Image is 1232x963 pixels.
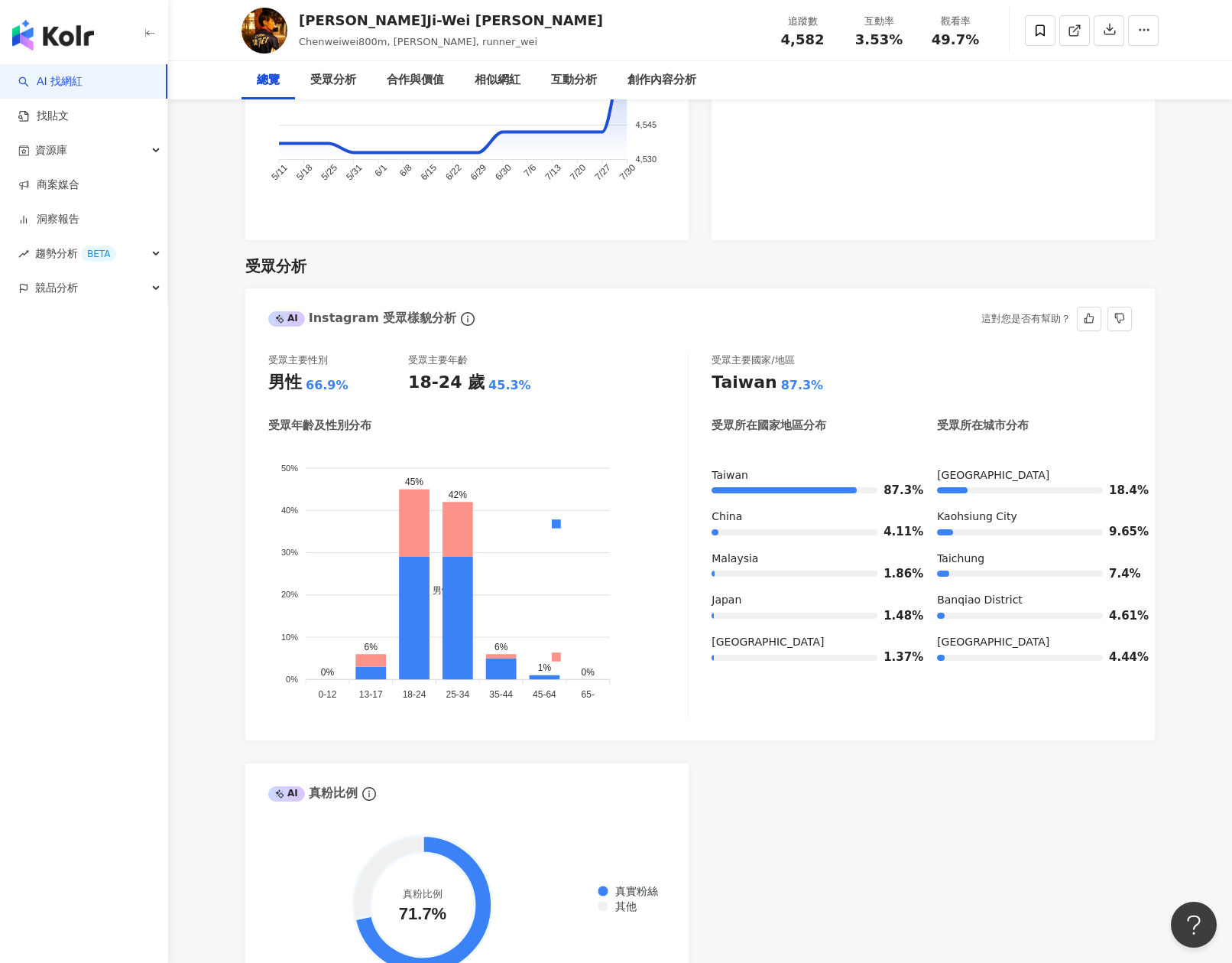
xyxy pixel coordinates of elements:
[419,161,439,182] tspan: 6/15
[604,900,637,913] span: 其他
[242,8,287,54] img: KOL Avatar
[1109,485,1132,496] span: 18.4%
[883,652,906,663] span: 1.37%
[268,353,328,367] div: 受眾主要性別
[781,377,824,394] div: 87.3%
[568,161,588,182] tspan: 7/20
[712,551,906,567] div: Malaysia
[372,161,389,178] tspan: 6/1
[318,689,336,700] tspan: 0-12
[781,31,825,47] span: 4,582
[883,568,906,580] span: 1.86%
[294,161,315,182] tspan: 5/18
[1114,313,1125,324] span: dislike
[1171,902,1217,948] iframe: Help Scout Beacon - Open
[12,20,94,50] img: logo
[18,212,79,227] a: 洞察報告
[582,689,595,700] tspan: 65-
[850,14,908,29] div: 互動率
[281,506,298,515] tspan: 40%
[937,551,1132,567] div: Taichung
[937,635,1132,650] div: [GEOGRAPHIC_DATA]
[270,161,290,182] tspan: 5/11
[310,71,356,89] div: 受眾分析
[551,71,597,89] div: 互動分析
[1109,568,1132,580] span: 7.4%
[627,71,696,89] div: 創作內容分析
[543,161,563,182] tspan: 7/13
[981,307,1071,330] div: 這對您是否有幫助？
[306,377,349,394] div: 66.9%
[883,610,906,622] span: 1.48%
[937,509,1132,525] div: Kaohsiung City
[268,786,305,802] div: AI
[773,14,832,29] div: 追蹤數
[712,635,906,650] div: [GEOGRAPHIC_DATA]
[35,133,67,168] span: 資源庫
[257,71,280,89] div: 總覽
[245,255,306,277] div: 受眾分析
[855,32,903,47] span: 3.53%
[712,593,906,608] div: Japan
[268,785,358,802] div: 真粉比例
[443,161,464,182] tspan: 6/22
[408,353,468,367] div: 受眾主要年齡
[1109,610,1132,622] span: 4.61%
[403,689,426,700] tspan: 18-24
[488,377,531,394] div: 45.3%
[712,353,794,367] div: 受眾主要國家/地區
[475,71,520,89] div: 相似網紅
[344,161,365,182] tspan: 5/31
[489,689,513,700] tspan: 35-44
[299,36,537,47] span: Chenweiwei800m, [PERSON_NAME], runner_wei
[932,32,979,47] span: 49.7%
[635,120,657,129] tspan: 4,545
[18,109,69,124] a: 找貼文
[387,71,444,89] div: 合作與價值
[712,509,906,525] div: China
[18,177,79,193] a: 商案媒合
[937,468,1132,483] div: [GEOGRAPHIC_DATA]
[712,468,906,483] div: Taiwan
[635,155,657,164] tspan: 4,530
[268,311,305,327] div: AI
[35,271,78,305] span: 競品分析
[937,593,1132,608] div: Banqiao District
[712,371,776,395] div: Taiwan
[281,590,298,599] tspan: 20%
[421,585,451,596] span: 男性
[281,548,298,557] tspan: 30%
[618,161,638,182] tspan: 7/30
[604,885,658,897] span: 真實粉絲
[281,463,298,472] tspan: 50%
[1084,313,1094,324] span: like
[712,418,826,434] div: 受眾所在國家地區分布
[35,236,116,271] span: 趨勢分析
[592,161,613,182] tspan: 7/27
[397,161,414,178] tspan: 6/8
[268,418,371,434] div: 受眾年齡及性別分布
[359,689,383,700] tspan: 13-17
[360,785,378,803] span: info-circle
[268,310,456,327] div: Instagram 受眾樣貌分析
[883,485,906,496] span: 87.3%
[937,418,1029,434] div: 受眾所在城市分布
[883,526,906,538] span: 4.11%
[1109,526,1132,538] span: 9.65%
[926,14,984,29] div: 觀看率
[533,689,556,700] tspan: 45-64
[268,371,302,395] div: 男性
[493,161,514,182] tspan: 6/30
[408,371,485,395] div: 18-24 歲
[522,161,539,178] tspan: 7/6
[81,246,116,262] div: BETA
[1109,652,1132,663] span: 4.44%
[18,74,83,89] a: searchAI 找網紅
[319,161,340,182] tspan: 5/25
[468,161,489,182] tspan: 6/29
[446,689,469,700] tspan: 25-34
[281,632,298,641] tspan: 10%
[299,11,603,30] div: [PERSON_NAME]Ji-Wei [PERSON_NAME]
[459,310,477,328] span: info-circle
[18,249,29,259] span: rise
